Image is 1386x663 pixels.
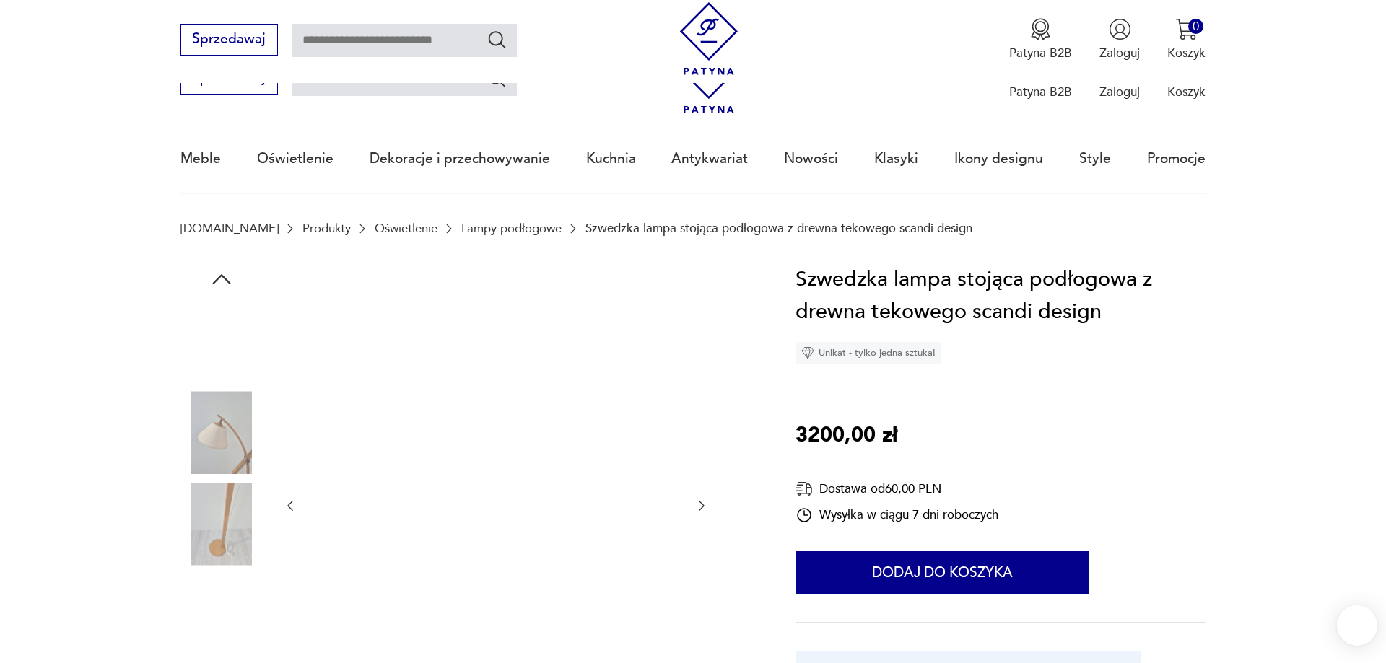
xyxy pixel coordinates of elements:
a: Meble [180,126,221,192]
img: Zdjęcie produktu Szwedzka lampa stojąca podłogowa z drewna tekowego scandi design [180,299,263,382]
a: Kuchnia [586,126,636,192]
p: Koszyk [1167,45,1206,61]
button: Patyna B2B [1009,18,1072,61]
button: Sprzedawaj [180,24,278,56]
button: Zaloguj [1099,18,1140,61]
p: Koszyk [1167,84,1206,100]
button: Szukaj [487,29,507,50]
a: Oświetlenie [257,126,334,192]
p: Szwedzka lampa stojąca podłogowa z drewna tekowego scandi design [585,221,972,235]
img: Ikona medalu [1029,18,1052,40]
div: Unikat - tylko jedna sztuka! [796,342,941,364]
img: Ikona diamentu [801,346,814,359]
h1: Szwedzka lampa stojąca podłogowa z drewna tekowego scandi design [796,263,1206,329]
button: 0Koszyk [1167,18,1206,61]
a: Nowości [784,126,838,192]
div: Dostawa od 60,00 PLN [796,480,998,498]
a: Dekoracje i przechowywanie [370,126,550,192]
img: Ikonka użytkownika [1109,18,1131,40]
img: Zdjęcie produktu Szwedzka lampa stojąca podłogowa z drewna tekowego scandi design [180,575,263,657]
img: Patyna - sklep z meblami i dekoracjami vintage [673,2,746,75]
a: Klasyki [874,126,918,192]
a: Ikona medaluPatyna B2B [1009,18,1072,61]
div: 0 [1188,19,1203,34]
p: Zaloguj [1099,84,1140,100]
p: 3200,00 zł [796,419,897,452]
img: Ikona koszyka [1175,18,1198,40]
img: Zdjęcie produktu Szwedzka lampa stojąca podłogowa z drewna tekowego scandi design [180,483,263,566]
a: Style [1079,126,1111,192]
button: Szukaj [487,68,507,89]
p: Zaloguj [1099,45,1140,61]
iframe: Smartsupp widget button [1337,605,1377,646]
img: Zdjęcie produktu Szwedzka lampa stojąca podłogowa z drewna tekowego scandi design [180,391,263,473]
a: Antykwariat [671,126,748,192]
a: Produkty [302,221,351,235]
button: Dodaj do koszyka [796,551,1089,594]
p: Patyna B2B [1009,45,1072,61]
a: Sprzedawaj [180,35,278,46]
a: Promocje [1147,126,1206,192]
a: [DOMAIN_NAME] [180,221,279,235]
a: Ikony designu [954,126,1043,192]
div: Wysyłka w ciągu 7 dni roboczych [796,506,998,524]
img: Ikona dostawy [796,480,813,498]
p: Patyna B2B [1009,84,1072,100]
a: Oświetlenie [375,221,437,235]
a: Lampy podłogowe [461,221,562,235]
a: Sprzedawaj [180,74,278,85]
